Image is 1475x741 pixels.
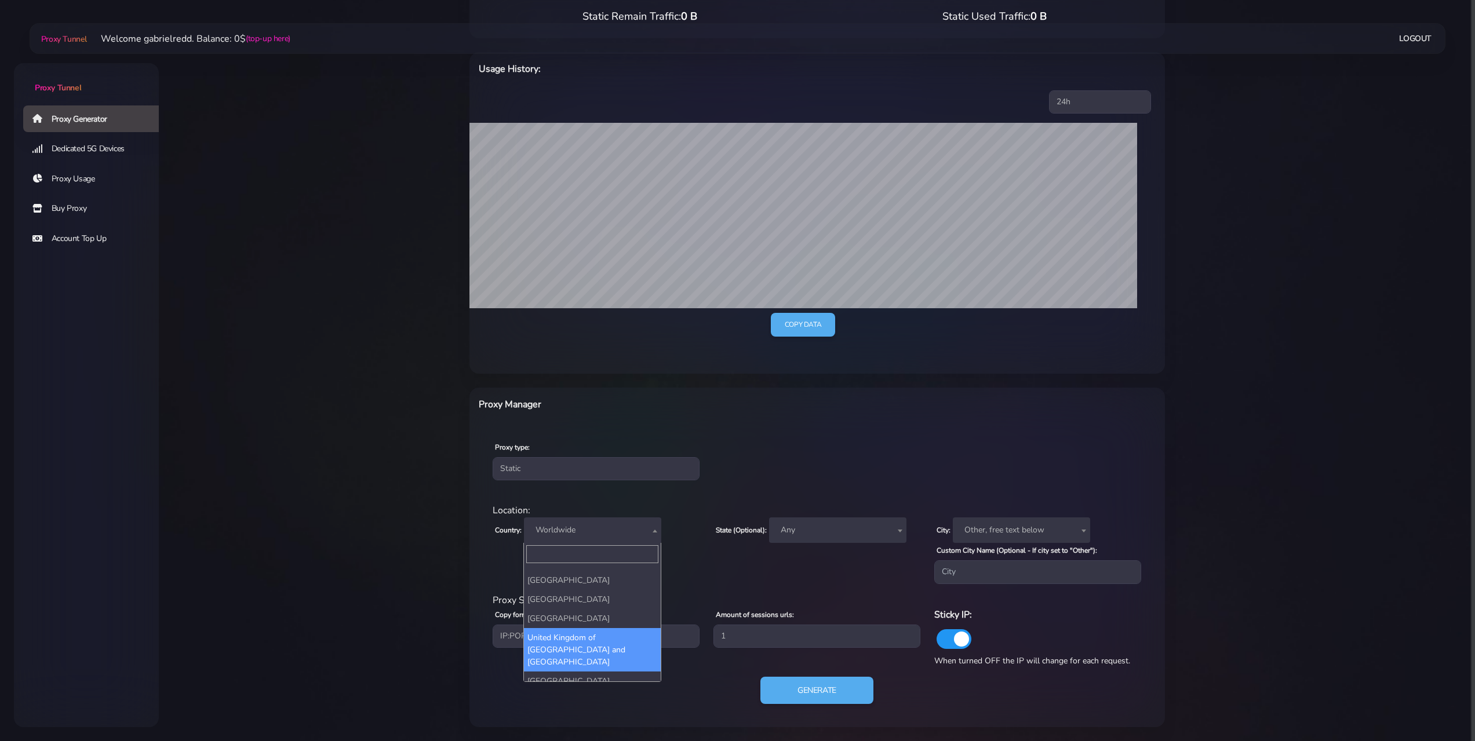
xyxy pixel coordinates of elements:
[769,517,906,543] span: Any
[716,609,794,620] label: Amount of sessions urls:
[526,545,658,563] input: Search
[953,517,1090,543] span: Other, free text below
[531,522,654,538] span: Worldwide
[23,136,168,162] a: Dedicated 5G Devices
[524,517,661,543] span: Worldwide
[486,593,1149,607] div: Proxy Settings:
[23,166,168,192] a: Proxy Usage
[937,545,1097,556] label: Custom City Name (Optional - If city set to "Other"):
[486,503,1149,517] div: Location:
[462,9,817,24] div: Static Remain Traffic:
[937,525,950,535] label: City:
[35,82,81,93] span: Proxy Tunnel
[524,628,660,671] li: United Kingdom of [GEOGRAPHIC_DATA] and [GEOGRAPHIC_DATA]
[23,195,168,222] a: Buy Proxy
[23,225,168,252] a: Account Top Up
[39,30,87,48] a: Proxy Tunnel
[934,607,1141,622] h6: Sticky IP:
[524,571,660,590] li: [GEOGRAPHIC_DATA]
[960,522,1083,538] span: Other, free text below
[246,32,290,45] a: (top-up here)
[681,9,697,23] span: 0 B
[495,525,522,535] label: Country:
[23,105,168,132] a: Proxy Generator
[479,397,868,412] h6: Proxy Manager
[760,677,873,705] button: Generate
[41,34,87,45] span: Proxy Tunnel
[934,560,1141,583] input: City
[87,32,290,46] li: Welcome gabrielredd. Balance: 0$
[495,442,530,452] label: Proxy type:
[524,590,660,609] li: [GEOGRAPHIC_DATA]
[1304,552,1461,727] iframe: Webchat Widget
[1030,9,1047,23] span: 0 B
[14,63,159,94] a: Proxy Tunnel
[934,655,1130,666] span: When turned OFF the IP will change for each request.
[495,609,535,620] label: Copy format:
[524,671,660,691] li: [GEOGRAPHIC_DATA]
[716,525,767,535] label: State (Optional):
[776,522,899,538] span: Any
[771,313,835,337] a: Copy data
[479,61,868,76] h6: Usage History:
[1399,28,1432,49] a: Logout
[524,609,660,628] li: [GEOGRAPHIC_DATA]
[817,9,1172,24] div: Static Used Traffic:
